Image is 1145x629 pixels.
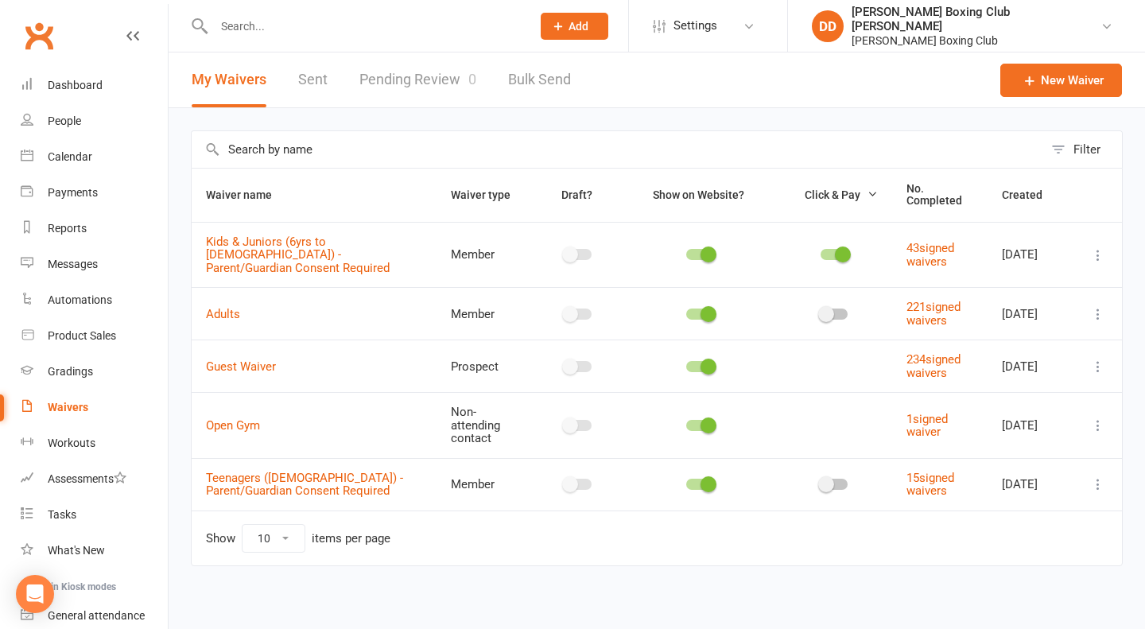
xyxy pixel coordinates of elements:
[790,185,878,204] button: Click & Pay
[653,188,744,201] span: Show on Website?
[906,352,961,380] a: 234signed waivers
[21,533,168,569] a: What's New
[892,169,988,222] th: No. Completed
[21,282,168,318] a: Automations
[437,340,533,392] td: Prospect
[21,103,168,139] a: People
[437,222,533,288] td: Member
[48,115,81,127] div: People
[48,472,126,485] div: Assessments
[206,418,260,433] a: Open Gym
[16,575,54,613] div: Open Intercom Messenger
[21,390,168,425] a: Waivers
[906,300,961,328] a: 221signed waivers
[48,609,145,622] div: General attendance
[906,471,954,499] a: 15signed waivers
[192,131,1043,168] input: Search by name
[1002,185,1060,204] button: Created
[437,392,533,458] td: Non-attending contact
[48,401,88,414] div: Waivers
[206,185,289,204] button: Waiver name
[48,365,93,378] div: Gradings
[988,287,1074,340] td: [DATE]
[21,68,168,103] a: Dashboard
[21,354,168,390] a: Gradings
[988,222,1074,288] td: [DATE]
[21,318,168,354] a: Product Sales
[638,185,762,204] button: Show on Website?
[48,222,87,235] div: Reports
[673,8,717,44] span: Settings
[508,52,571,107] a: Bulk Send
[48,508,76,521] div: Tasks
[547,185,610,204] button: Draft?
[298,52,328,107] a: Sent
[48,329,116,342] div: Product Sales
[312,532,390,546] div: items per page
[1002,188,1060,201] span: Created
[48,544,105,557] div: What's New
[569,20,588,33] span: Add
[21,175,168,211] a: Payments
[805,188,860,201] span: Click & Pay
[21,211,168,247] a: Reports
[206,359,276,374] a: Guest Waiver
[48,150,92,163] div: Calendar
[21,497,168,533] a: Tasks
[852,33,1100,48] div: [PERSON_NAME] Boxing Club
[437,287,533,340] td: Member
[21,425,168,461] a: Workouts
[812,10,844,42] div: DD
[988,458,1074,511] td: [DATE]
[206,524,390,553] div: Show
[1073,140,1100,159] div: Filter
[206,307,240,321] a: Adults
[206,188,289,201] span: Waiver name
[206,235,390,275] a: Kids & Juniors (6yrs to [DEMOGRAPHIC_DATA]) - Parent/Guardian Consent Required
[48,79,103,91] div: Dashboard
[1000,64,1122,97] a: New Waiver
[359,52,476,107] a: Pending Review0
[206,471,403,499] a: Teenagers ([DEMOGRAPHIC_DATA]) - Parent/Guardian Consent Required
[48,437,95,449] div: Workouts
[437,458,533,511] td: Member
[19,16,59,56] a: Clubworx
[21,247,168,282] a: Messages
[541,13,608,40] button: Add
[906,241,954,269] a: 43signed waivers
[192,52,266,107] button: My Waivers
[988,340,1074,392] td: [DATE]
[21,461,168,497] a: Assessments
[48,293,112,306] div: Automations
[468,71,476,87] span: 0
[852,5,1100,33] div: [PERSON_NAME] Boxing Club [PERSON_NAME]
[906,412,948,440] a: 1signed waiver
[21,139,168,175] a: Calendar
[209,15,520,37] input: Search...
[988,392,1074,458] td: [DATE]
[1043,131,1122,168] button: Filter
[48,186,98,199] div: Payments
[561,188,592,201] span: Draft?
[437,169,533,222] th: Waiver type
[48,258,98,270] div: Messages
